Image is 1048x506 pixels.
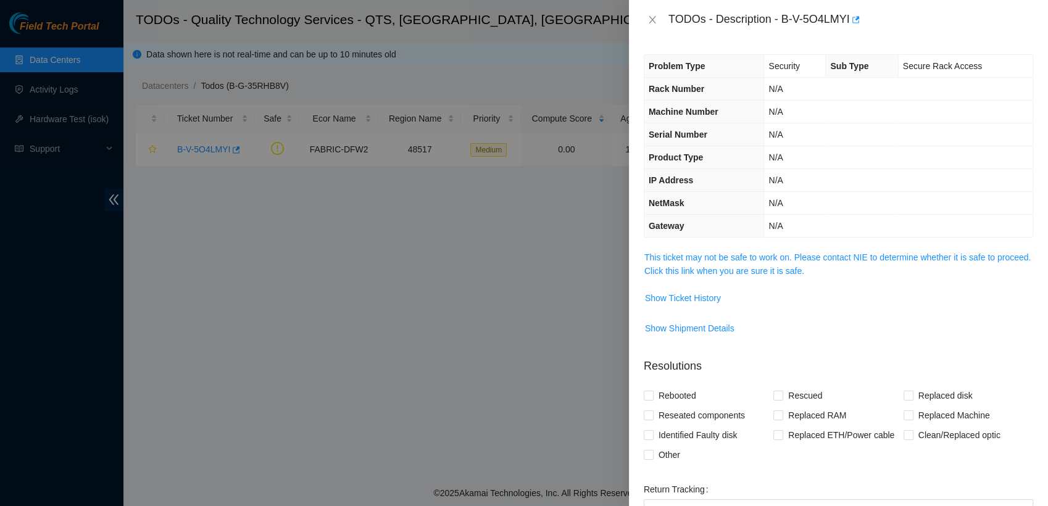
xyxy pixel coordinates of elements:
span: Show Ticket History [645,291,721,305]
span: Other [654,445,685,465]
div: TODOs - Description - B-V-5O4LMYI [668,10,1033,30]
span: N/A [768,175,783,185]
span: NetMask [649,198,684,208]
p: Resolutions [644,348,1033,375]
span: Machine Number [649,107,718,117]
span: N/A [768,84,783,94]
span: Rescued [783,386,827,405]
span: Security [768,61,800,71]
span: Serial Number [649,130,707,139]
span: N/A [768,221,783,231]
span: Sub Type [830,61,868,71]
span: Identified Faulty disk [654,425,742,445]
span: N/A [768,198,783,208]
span: Gateway [649,221,684,231]
span: Rack Number [649,84,704,94]
label: Return Tracking [644,479,713,499]
button: Close [644,14,661,26]
span: close [647,15,657,25]
span: Show Shipment Details [645,321,734,335]
span: Replaced RAM [783,405,851,425]
span: Reseated components [654,405,750,425]
a: This ticket may not be safe to work on. Please contact NIE to determine whether it is safe to pro... [644,252,1031,276]
span: N/A [768,152,783,162]
span: IP Address [649,175,693,185]
span: Clean/Replaced optic [913,425,1005,445]
span: Product Type [649,152,703,162]
span: Secure Rack Access [903,61,982,71]
span: Replaced disk [913,386,978,405]
span: Problem Type [649,61,705,71]
button: Show Ticket History [644,288,722,308]
button: Show Shipment Details [644,318,735,338]
span: Replaced ETH/Power cable [783,425,899,445]
span: N/A [768,107,783,117]
span: Replaced Machine [913,405,995,425]
span: Rebooted [654,386,701,405]
span: N/A [768,130,783,139]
